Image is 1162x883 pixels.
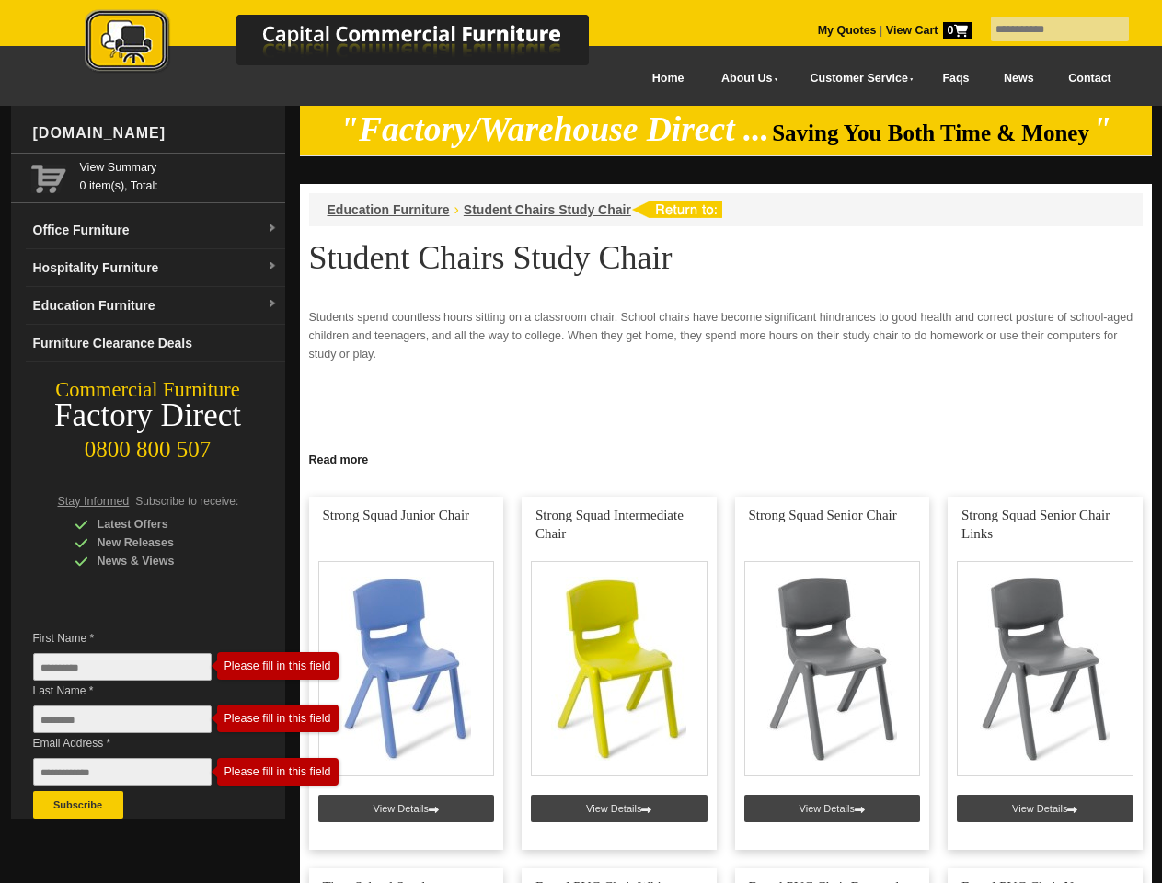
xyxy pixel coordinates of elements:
a: Education Furniture [328,202,450,217]
p: Students spend countless hours sitting on a classroom chair. School chairs have become significan... [309,308,1143,363]
span: Stay Informed [58,495,130,508]
div: Please fill in this field [224,712,331,725]
div: News & Views [75,552,249,570]
img: dropdown [267,224,278,235]
a: View Cart0 [882,24,972,37]
a: Student Chairs Study Chair [464,202,631,217]
a: Education Furnituredropdown [26,287,285,325]
a: About Us [701,58,789,99]
span: First Name * [33,629,239,648]
h1: Student Chairs Study Chair [309,240,1143,275]
div: [DOMAIN_NAME] [26,106,285,161]
img: Capital Commercial Furniture Logo [34,9,678,76]
span: Last Name * [33,682,239,700]
span: Subscribe to receive: [135,495,238,508]
img: dropdown [267,261,278,272]
a: View Summary [80,158,278,177]
a: Faqs [926,58,987,99]
div: New Releases [75,533,249,552]
div: Latest Offers [75,515,249,533]
input: First Name * [33,653,212,681]
em: " [1092,110,1111,148]
div: 0800 800 507 [11,428,285,463]
div: Please fill in this field [224,659,331,672]
a: Contact [1051,58,1128,99]
a: News [986,58,1051,99]
strong: View Cart [886,24,972,37]
a: Capital Commercial Furniture Logo [34,9,678,82]
img: return to [631,201,722,218]
li: › [454,201,459,219]
div: Commercial Furniture [11,377,285,403]
img: dropdown [267,299,278,310]
a: Furniture Clearance Deals [26,325,285,362]
span: 0 item(s), Total: [80,158,278,192]
a: Office Furnituredropdown [26,212,285,249]
a: Customer Service [789,58,925,99]
em: "Factory/Warehouse Direct ... [339,110,769,148]
a: Click to read more [300,446,1152,469]
input: Last Name * [33,705,212,733]
div: Factory Direct [11,403,285,429]
span: Saving You Both Time & Money [772,120,1089,145]
span: 0 [943,22,972,39]
a: My Quotes [818,24,877,37]
button: Subscribe [33,791,123,819]
a: Hospitality Furnituredropdown [26,249,285,287]
input: Email Address * [33,758,212,786]
span: Email Address * [33,734,239,752]
div: Please fill in this field [224,765,331,778]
